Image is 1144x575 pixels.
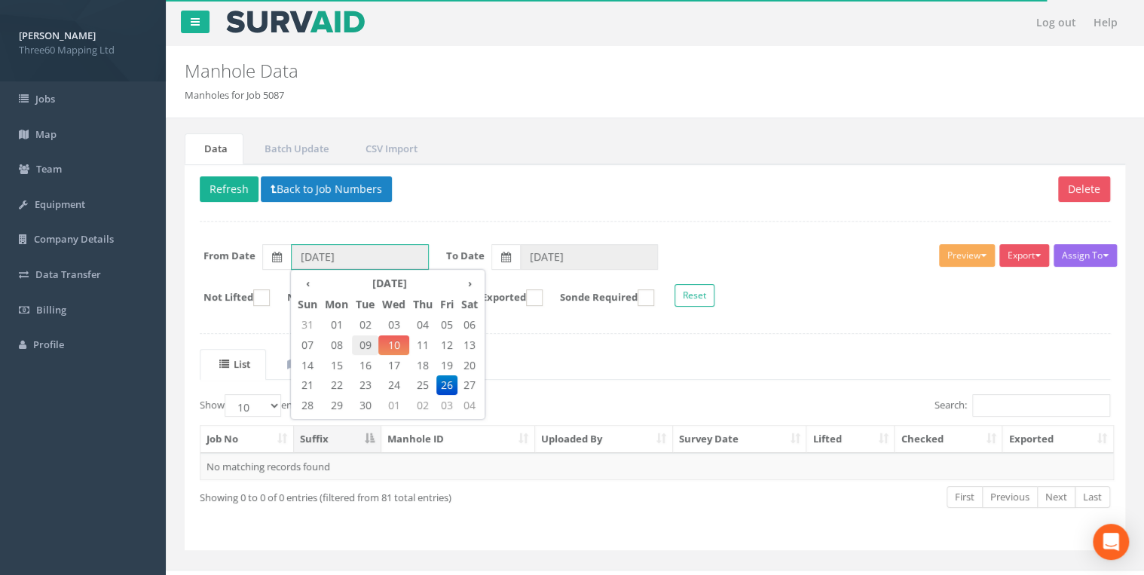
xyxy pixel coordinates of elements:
a: Batch Update [245,133,344,164]
span: 25 [409,375,436,395]
span: 02 [409,396,436,415]
span: 05 [436,315,457,335]
button: Preview [939,244,995,267]
th: Fri [436,294,457,315]
h2: Manhole Data [185,61,965,81]
span: 27 [457,375,482,395]
span: 16 [352,356,378,375]
span: Profile [33,338,64,351]
th: Wed [378,294,409,315]
span: 24 [378,375,409,395]
th: Suffix: activate to sort column descending [294,426,381,453]
label: Sonde Required [545,289,654,306]
strong: [PERSON_NAME] [19,29,96,42]
th: Checked: activate to sort column ascending [895,426,1002,453]
span: 29 [321,396,352,415]
a: Map [268,349,338,380]
a: Data [185,133,243,164]
span: 21 [294,375,321,395]
span: 11 [409,335,436,355]
span: 13 [457,335,482,355]
li: Manholes for Job 5087 [185,88,284,102]
button: Assign To [1054,244,1117,267]
th: Survey Date: activate to sort column ascending [673,426,807,453]
button: Reset [674,284,714,307]
span: Jobs [35,92,55,106]
span: 12 [436,335,457,355]
th: ‹ [294,273,321,294]
th: Sat [457,294,482,315]
span: 22 [321,375,352,395]
th: Tue [352,294,378,315]
input: Search: [972,394,1110,417]
select: Showentries [225,394,281,417]
button: Refresh [200,176,258,202]
span: 18 [409,356,436,375]
span: 01 [321,315,352,335]
span: 01 [378,396,409,415]
span: Billing [36,303,66,317]
label: Not Checked [272,289,367,306]
span: Map [35,127,57,141]
a: Next [1037,486,1075,508]
button: Back to Job Numbers [261,176,392,202]
span: 03 [436,396,457,415]
th: Thu [409,294,436,315]
span: 28 [294,396,321,415]
label: To Date [446,249,485,263]
label: From Date [203,249,255,263]
span: Three60 Mapping Ltd [19,43,147,57]
span: Team [36,162,62,176]
span: 20 [457,356,482,375]
a: CSV Import [346,133,433,164]
button: Delete [1058,176,1110,202]
span: Equipment [35,197,85,211]
span: 26 [436,375,457,395]
th: Sun [294,294,321,315]
label: Not Lifted [188,289,270,306]
span: 15 [321,356,352,375]
input: To Date [520,244,658,270]
uib-tab-heading: Map [287,357,323,371]
span: 19 [436,356,457,375]
span: 30 [352,396,378,415]
a: List [200,349,266,380]
span: Company Details [34,232,114,246]
span: 09 [352,335,378,355]
label: Show entries [200,394,312,417]
label: Search: [934,394,1110,417]
span: 17 [378,356,409,375]
span: 08 [321,335,352,355]
input: From Date [291,244,429,270]
label: Not Exported [445,289,543,306]
th: Mon [321,294,352,315]
span: 06 [457,315,482,335]
uib-tab-heading: List [219,357,250,371]
span: 03 [378,315,409,335]
span: 04 [409,315,436,335]
span: 23 [352,375,378,395]
th: Manhole ID: activate to sort column ascending [381,426,536,453]
div: Open Intercom Messenger [1093,524,1129,560]
span: 10 [378,335,409,355]
a: [PERSON_NAME] Three60 Mapping Ltd [19,25,147,57]
th: Lifted: activate to sort column ascending [806,426,895,453]
span: 14 [294,356,321,375]
span: 07 [294,335,321,355]
a: Previous [982,486,1038,508]
td: No matching records found [200,453,1113,480]
span: 31 [294,315,321,335]
th: Uploaded By: activate to sort column ascending [535,426,673,453]
button: Export [999,244,1049,267]
th: Job No: activate to sort column ascending [200,426,294,453]
a: First [947,486,983,508]
span: Data Transfer [35,268,101,281]
th: [DATE] [321,273,457,294]
div: Showing 0 to 0 of 0 entries (filtered from 81 total entries) [200,485,566,505]
span: 04 [457,396,482,415]
span: 02 [352,315,378,335]
th: Exported: activate to sort column ascending [1002,426,1113,453]
th: › [457,273,482,294]
a: Last [1075,486,1110,508]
